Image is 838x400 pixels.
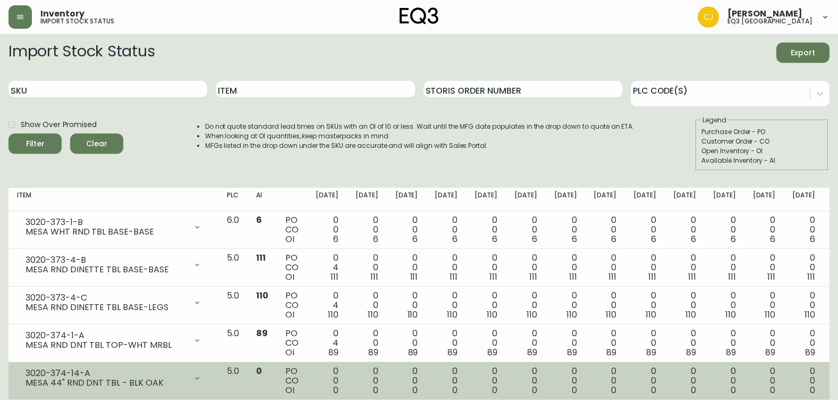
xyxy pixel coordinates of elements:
div: 0 0 [792,366,815,395]
th: PLC [218,188,248,211]
div: MESA WHT RND TBL BASE-BASE [26,227,187,237]
span: 110 [646,309,656,321]
span: 111 [608,271,616,283]
div: 3020-373-4-C [26,293,187,303]
th: [DATE] [466,188,506,211]
div: 0 0 [673,291,696,320]
li: Do not quote standard lead times on SKUs with an OI of 10 or less. Wait until the MFG date popula... [205,122,634,131]
span: 0 [770,384,775,396]
div: 0 0 [673,366,696,395]
th: [DATE] [307,188,347,211]
div: 0 0 [355,366,378,395]
legend: Legend [701,115,727,125]
span: OI [285,233,294,245]
div: 0 0 [554,291,577,320]
h2: Import Stock Status [9,43,155,63]
span: 111 [767,271,775,283]
span: 111 [648,271,656,283]
div: 0 0 [633,215,656,244]
th: Item [9,188,218,211]
th: [DATE] [744,188,784,211]
div: 0 0 [594,215,616,244]
div: 0 0 [792,253,815,282]
span: 89 [447,346,458,359]
span: 0 [333,384,338,396]
span: OI [285,271,294,283]
th: [DATE] [625,188,665,211]
div: MESA RND DINETTE TBL BASE-BASE [26,265,187,274]
button: Export [776,43,829,63]
div: 0 0 [713,253,736,282]
span: 0 [452,384,458,396]
span: OI [285,309,294,321]
div: 0 0 [475,366,497,395]
div: 0 0 [673,329,696,357]
span: 89 [368,346,378,359]
span: 0 [691,384,696,396]
span: Show Over Promised [21,119,97,130]
div: PO CO [285,366,299,395]
span: 89 [527,346,537,359]
div: 0 0 [713,366,736,395]
div: 3020-373-4-CMESA RND DINETTE TBL BASE-LEGS [17,291,210,314]
div: 0 0 [554,253,577,282]
span: 0 [810,384,815,396]
span: 111 [450,271,458,283]
button: Filter [9,134,62,154]
div: 0 0 [475,329,497,357]
div: PO CO [285,215,299,244]
div: 0 0 [355,291,378,320]
div: 0 0 [633,366,656,395]
h5: eq3 [GEOGRAPHIC_DATA] [727,18,812,24]
div: 0 0 [673,253,696,282]
span: 0 [373,384,378,396]
td: 6.0 [218,211,248,249]
div: 0 0 [753,291,776,320]
div: 0 0 [554,366,577,395]
img: logo [400,7,439,24]
div: 0 0 [435,329,458,357]
td: 5.0 [218,249,248,287]
span: 111 [331,271,338,283]
button: Clear [70,134,123,154]
td: 5.0 [218,362,248,400]
div: Filter [26,137,45,151]
span: 6 [532,233,537,245]
th: [DATE] [585,188,625,211]
span: 111 [807,271,815,283]
div: 0 0 [792,329,815,357]
div: 0 0 [792,291,815,320]
div: 0 0 [514,329,537,357]
span: 6 [492,233,497,245]
div: 0 0 [792,215,815,244]
span: 111 [688,271,696,283]
span: 110 [328,309,338,321]
span: 6 [611,233,616,245]
li: MFGs listed in the drop down under the SKU are accurate and will align with Sales Portal. [205,141,634,151]
div: 3020-374-1-A [26,331,187,340]
div: 0 0 [514,215,537,244]
th: [DATE] [665,188,705,211]
div: 3020-373-1-BMESA WHT RND TBL BASE-BASE [17,215,210,239]
div: 0 0 [713,215,736,244]
span: 111 [489,271,497,283]
div: 0 0 [554,329,577,357]
span: 89 [805,346,815,359]
div: PO CO [285,329,299,357]
span: 111 [529,271,537,283]
div: 0 4 [316,291,338,320]
div: 0 0 [395,253,418,282]
div: 0 4 [316,253,338,282]
th: [DATE] [387,188,427,211]
div: 0 0 [395,291,418,320]
span: 0 [412,384,418,396]
div: 0 0 [475,253,497,282]
th: [DATE] [347,188,387,211]
div: 0 0 [594,366,616,395]
div: MESA RND DINETTE TBL BASE-LEGS [26,303,187,312]
span: 111 [728,271,736,283]
div: 0 0 [355,329,378,357]
span: 110 [805,309,815,321]
div: 0 0 [713,291,736,320]
span: 6 [691,233,696,245]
